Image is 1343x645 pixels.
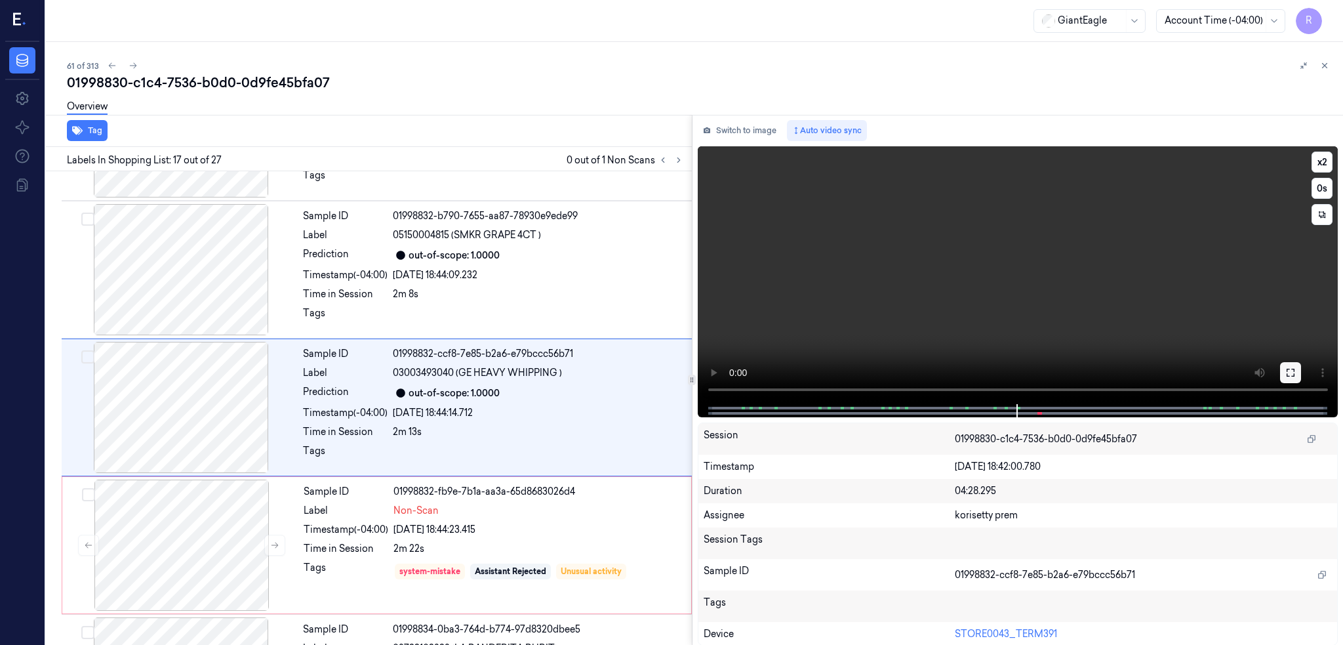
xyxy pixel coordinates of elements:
div: Assistant Rejected [475,566,546,577]
div: [DATE] 18:44:23.415 [393,523,683,537]
span: 61 of 313 [67,60,99,72]
div: Tags [303,169,388,190]
span: Non-Scan [393,504,439,518]
span: Labels In Shopping List: 17 out of 27 [67,154,222,167]
div: Timestamp (-04:00) [303,268,388,282]
div: Session [704,428,955,449]
div: Sample ID [304,485,388,499]
div: Device [704,627,955,641]
div: Sample ID [303,209,388,223]
span: 03003493040 (GE HEAVY WHIPPING ) [393,366,562,380]
div: [DATE] 18:44:09.232 [393,268,684,282]
div: 2m 8s [393,287,684,301]
div: Timestamp (-04:00) [304,523,388,537]
div: [DATE] 18:44:14.712 [393,406,684,420]
div: Tags [303,306,388,327]
span: 0 out of 1 Non Scans [567,152,687,168]
button: Select row [81,213,94,226]
div: Assignee [704,509,955,522]
div: korisetty prem [955,509,1332,522]
div: out-of-scope: 1.0000 [409,386,500,400]
div: 01998834-0ba3-764d-b774-97d8320dbee5 [393,623,684,636]
button: x2 [1312,152,1333,173]
div: Sample ID [704,564,955,585]
div: 01998832-fb9e-7b1a-aa3a-65d8683026d4 [393,485,683,499]
button: 0s [1312,178,1333,199]
div: Label [303,228,388,242]
button: Select row [81,350,94,364]
div: Timestamp [704,460,955,474]
button: Select row [82,488,95,501]
div: STORE0043_TERM391 [955,627,1332,641]
div: 04:28.295 [955,484,1332,498]
div: 2m 13s [393,425,684,439]
div: Label [304,504,388,518]
div: Tags [303,444,388,465]
div: Timestamp (-04:00) [303,406,388,420]
div: Duration [704,484,955,498]
button: Tag [67,120,108,141]
span: 01998832-ccf8-7e85-b2a6-e79bccc56b71 [955,568,1135,582]
div: Tags [704,596,955,617]
div: Prediction [303,247,388,263]
button: Switch to image [698,120,782,141]
div: out-of-scope: 1.0000 [409,249,500,262]
button: Auto video sync [787,120,867,141]
div: Prediction [303,385,388,401]
span: 01998830-c1c4-7536-b0d0-0d9fe45bfa07 [955,432,1137,446]
a: Overview [67,100,108,115]
div: Time in Session [304,542,388,556]
div: Sample ID [303,623,388,636]
div: Time in Session [303,287,388,301]
div: Label [303,366,388,380]
div: 01998832-b790-7655-aa87-78930e9ede99 [393,209,684,223]
div: 2m 22s [393,542,683,556]
button: Select row [81,626,94,639]
div: Session Tags [704,533,955,554]
div: system-mistake [399,566,460,577]
div: 01998832-ccf8-7e85-b2a6-e79bccc56b71 [393,347,684,361]
div: 01998830-c1c4-7536-b0d0-0d9fe45bfa07 [67,73,1333,92]
div: Tags [304,561,388,582]
button: R [1296,8,1322,34]
div: [DATE] 18:42:00.780 [955,460,1332,474]
div: Unusual activity [561,566,622,577]
div: Sample ID [303,347,388,361]
span: 05150004815 (SMKR GRAPE 4CT ) [393,228,541,242]
div: Time in Session [303,425,388,439]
